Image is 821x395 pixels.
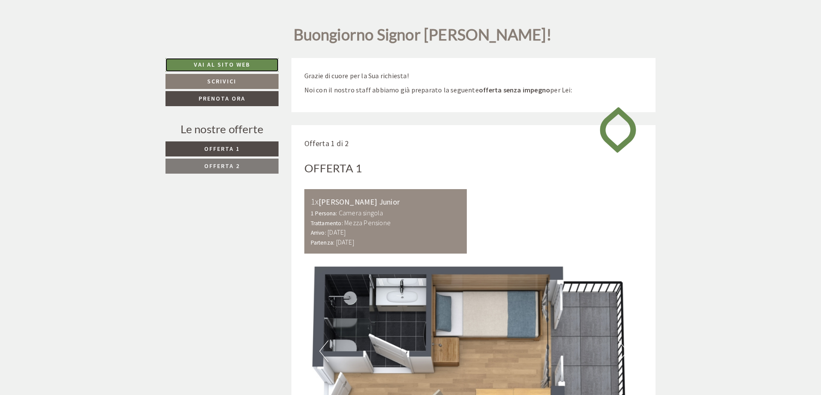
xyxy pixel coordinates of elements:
b: Camera singola [339,208,383,217]
a: Vai al sito web [165,58,279,72]
span: Offerta 1 [204,145,240,153]
small: Partenza: [311,239,335,246]
div: [GEOGRAPHIC_DATA] [13,25,130,32]
small: Arrivo: [311,229,326,236]
small: Trattamento: [311,220,343,227]
a: Scrivici [165,74,279,89]
small: 21:43 [13,42,130,48]
a: Prenota ora [165,91,279,106]
b: [DATE] [328,228,346,236]
b: Mezza Pensione [344,218,391,227]
b: [DATE] [336,238,354,246]
div: [PERSON_NAME] Junior [311,196,461,208]
p: Noi con il nostro staff abbiamo già preparato la seguente per Lei: [304,85,643,95]
div: Offerta 1 [304,160,362,176]
b: 1x [311,196,319,207]
span: Offerta 2 [204,162,240,170]
p: Grazie di cuore per la Sua richiesta! [304,71,643,81]
img: image [593,99,643,160]
h1: Buongiorno Signor [PERSON_NAME]! [294,26,551,48]
div: Le nostre offerte [165,121,279,137]
strong: offerta senza impegno [479,86,550,94]
button: Previous [319,340,328,362]
div: giovedì [151,7,187,21]
button: Next [619,340,628,362]
span: Offerta 1 di 2 [304,138,349,148]
small: 1 Persona: [311,210,337,217]
div: Buon giorno, come possiamo aiutarla? [7,24,134,50]
button: Invia [295,227,339,242]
